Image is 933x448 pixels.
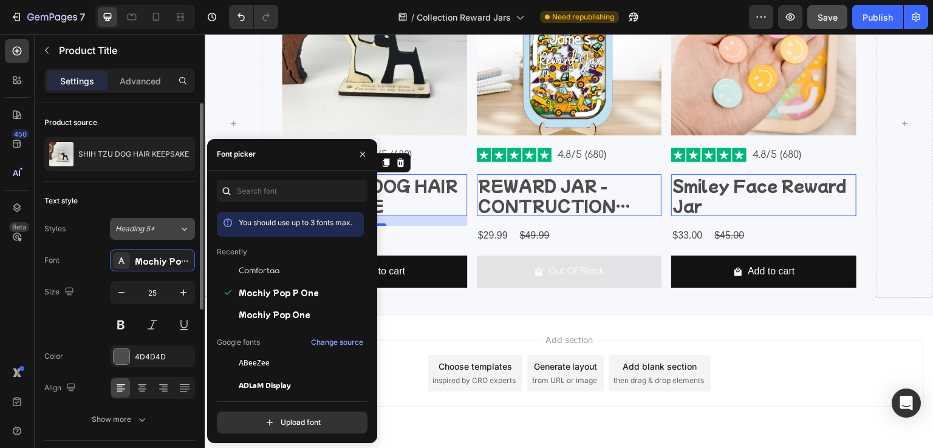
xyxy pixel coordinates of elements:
[44,284,77,300] div: Size
[217,180,367,202] input: Search font
[418,326,492,339] div: Add blank section
[44,223,66,234] div: Styles
[892,389,921,418] div: Open Intercom Messenger
[239,358,270,368] span: ABeeZee
[60,75,94,87] p: Settings
[344,229,400,246] div: Out Of Stock
[466,222,652,254] button: Add to cart
[135,351,192,362] div: 4D4D4D
[78,150,189,158] p: SHIH TZU DOG HAIR KEEPSAKE
[311,337,363,348] div: Change source
[353,112,456,130] p: 4.8/5 (680)
[239,218,352,227] span: You should use up to 3 fonts max.
[158,112,261,130] p: 4.8/5 (680)
[217,412,367,433] button: Upload font
[329,326,393,339] div: Generate layout
[228,341,311,352] span: inspired by CRO experts
[229,5,278,29] div: Undo/Redo
[5,5,91,29] button: 7
[44,380,78,396] div: Align
[272,140,457,182] h2: REWARD JAR - CONTRUCTION TOKEN
[852,5,903,29] button: Publish
[508,192,541,212] div: $45.00
[44,117,97,128] div: Product source
[77,114,152,128] img: gempages_585767317170815691-48eea24c-12f8-4246-a820-89db92a478bb.png
[552,12,614,22] span: Need republishing
[135,256,192,266] div: Mochiy Pop P One
[44,409,195,430] button: Show more
[417,11,511,24] span: Collection Reward Jars
[119,192,151,212] div: $49.00
[807,5,847,29] button: Save
[92,123,142,134] div: Product Title
[272,192,304,212] div: $29.99
[327,341,392,352] span: from URL or image
[310,335,364,350] button: Change source
[12,129,29,139] div: 450
[44,195,78,206] div: Text style
[9,222,29,232] div: Beta
[115,223,155,234] span: Heading 5*
[239,379,291,390] span: ADLaM Display
[80,10,85,24] p: 7
[205,34,933,448] iframe: Design area
[153,229,200,246] div: Add to cart
[411,11,414,24] span: /
[272,114,347,128] img: gempages_585767317170815691-48eea24c-12f8-4246-a820-89db92a478bb.png
[264,416,321,429] div: Upload font
[272,222,457,254] button: Out Of Stock
[120,75,161,87] p: Advanced
[77,192,109,212] div: $29.99
[59,43,190,58] p: Product Title
[466,140,652,182] h2: Smiley Face Reward Jar
[110,218,195,240] button: Heading 5*
[548,112,651,130] p: 4.8/5 (680)
[217,246,247,257] p: Recently
[818,12,838,22] span: Save
[313,192,346,212] div: $49.99
[217,149,256,160] div: Font picker
[543,229,590,246] div: Add to cart
[49,142,73,166] img: product feature img
[409,341,499,352] span: then drag & drop elements
[239,265,279,276] span: Comfortaa
[336,299,394,312] span: Add section
[239,309,310,320] span: Mochiy Pop One
[239,287,319,298] span: Mochiy Pop P One
[92,413,148,426] div: Show more
[44,255,60,266] div: Font
[217,337,260,348] p: Google fonts
[77,140,262,182] h2: SHIH TZU DOG HAIR KEEPSAKE
[44,351,63,362] div: Color
[863,11,893,24] div: Publish
[466,192,499,212] div: $33.00
[77,222,262,254] button: Add to cart
[466,114,542,128] img: gempages_585767317170815691-48eea24c-12f8-4246-a820-89db92a478bb.png
[234,326,307,339] div: Choose templates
